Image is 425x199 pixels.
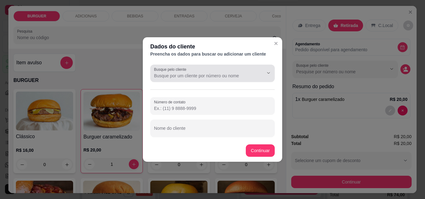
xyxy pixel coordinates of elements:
label: Busque pelo cliente [154,67,189,72]
button: Close [271,38,281,48]
button: Continuar [246,144,275,157]
input: Número de contato [154,105,271,111]
input: Nome do cliente [154,128,271,134]
div: Dados do cliente [150,42,275,51]
label: Número de contato [154,99,188,105]
input: Busque pelo cliente [154,73,254,79]
div: Preencha os dados para buscar ou adicionar um cliente [150,51,275,57]
button: Show suggestions [264,68,273,78]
